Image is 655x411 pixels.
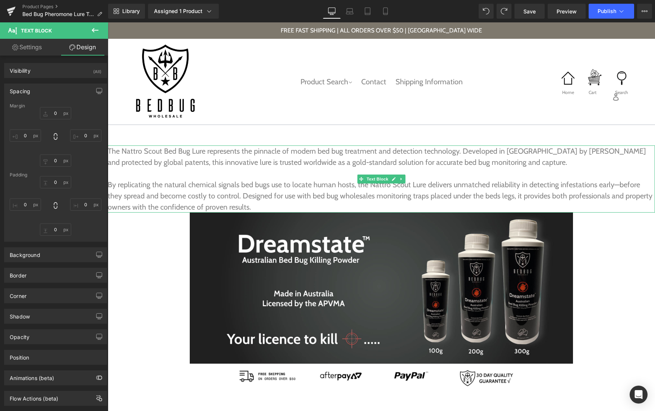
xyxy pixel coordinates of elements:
input: 0 [40,107,71,119]
span: Library [122,8,140,15]
span: Text Block [21,28,52,34]
span: Bed Bug Pheromone Lure Trap, Nattaro Scout® [22,11,94,17]
img: cart_logo.png [479,46,495,64]
input: 0 [70,198,101,211]
input: 0 [70,129,101,142]
img: search-iconn.png [507,45,522,65]
span: Cart [481,67,489,73]
a: Home [453,48,468,74]
div: Background [10,248,40,258]
input: 0 [10,129,41,142]
input: 0 [40,154,71,167]
button: Redo [497,4,511,19]
a: Product Search [189,53,248,66]
a: Search [506,45,522,74]
div: Padding [10,172,101,178]
div: Border [10,268,26,279]
div: Corner [10,289,26,299]
a: Desktop [323,4,341,19]
a: Tablet [359,4,377,19]
button: Publish [589,4,634,19]
div: Spacing [10,84,30,94]
div: Margin [10,103,101,109]
input: 0 [10,198,41,211]
a: Mobile [377,4,394,19]
a: Expand / Collapse [290,152,298,161]
a: New Library [108,4,145,19]
span: Save [523,7,536,15]
input: 0 [40,223,71,236]
div: Visibility [10,63,31,74]
div: Shadow [10,309,30,320]
a: Preview [548,4,586,19]
div: Animations (beta) [10,371,54,381]
span: Text Block [257,152,282,161]
div: (All) [93,63,101,76]
span: Publish [598,8,616,14]
div: Opacity [10,330,29,340]
span: Preview [557,7,577,15]
div: Position [10,350,29,361]
a: Contact [250,53,282,66]
a: Product Pages [22,4,108,10]
a: Laptop [341,4,359,19]
div: Assigned 1 Product [154,7,213,15]
a: Design [56,39,110,56]
button: More [637,4,652,19]
input: 0 [40,176,71,188]
img: Bed Bug Wholesale Logo [21,22,95,97]
img: home-iconn.png [453,48,468,64]
div: Open Intercom Messenger [630,386,648,404]
span: Home [454,67,466,73]
a: Cart [479,46,495,74]
a: Shipping Information [284,53,359,66]
div: Flow Actions (beta) [10,391,58,402]
button: Undo [479,4,494,19]
span: Search [507,67,520,73]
